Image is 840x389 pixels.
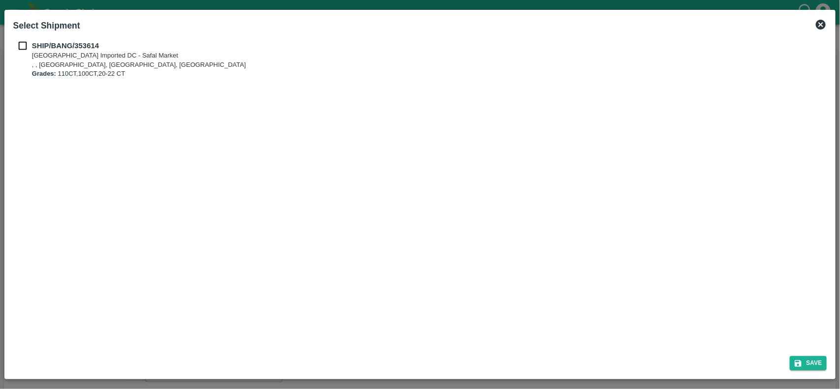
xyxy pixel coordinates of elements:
b: Grades: [32,70,56,77]
p: [GEOGRAPHIC_DATA] Imported DC - Safal Market [32,51,246,60]
b: Select Shipment [13,21,80,30]
p: 110CT,100CT,20-22 CT [32,69,246,79]
button: Save [790,356,827,370]
b: SHIP/BANG/353614 [32,42,99,50]
p: , , [GEOGRAPHIC_DATA], [GEOGRAPHIC_DATA], [GEOGRAPHIC_DATA] [32,60,246,70]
